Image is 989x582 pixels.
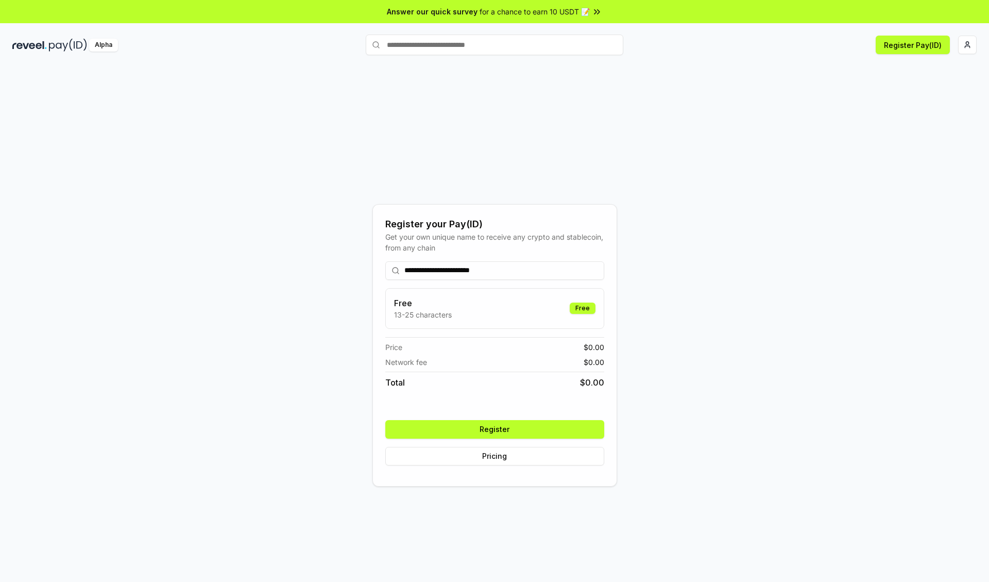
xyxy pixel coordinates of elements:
[385,357,427,368] span: Network fee
[385,217,604,231] div: Register your Pay(ID)
[385,420,604,439] button: Register
[580,376,604,389] span: $ 0.00
[876,36,950,54] button: Register Pay(ID)
[12,39,47,52] img: reveel_dark
[387,6,478,17] span: Answer our quick survey
[480,6,590,17] span: for a chance to earn 10 USDT 📝
[89,39,118,52] div: Alpha
[49,39,87,52] img: pay_id
[584,357,604,368] span: $ 0.00
[385,231,604,253] div: Get your own unique name to receive any crypto and stablecoin, from any chain
[385,376,405,389] span: Total
[394,309,452,320] p: 13-25 characters
[385,342,402,353] span: Price
[385,447,604,465] button: Pricing
[584,342,604,353] span: $ 0.00
[394,297,452,309] h3: Free
[570,303,595,314] div: Free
